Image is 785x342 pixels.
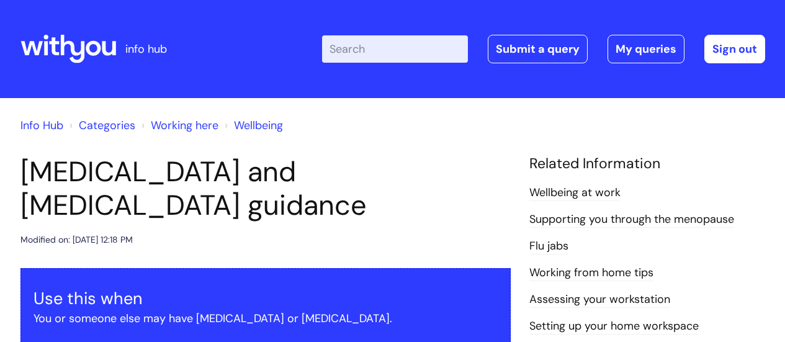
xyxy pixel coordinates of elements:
[125,39,167,59] p: info hub
[322,35,468,63] input: Search
[529,265,653,281] a: Working from home tips
[34,308,498,328] p: You or someone else may have [MEDICAL_DATA] or [MEDICAL_DATA].
[529,238,568,254] a: Flu jabs
[529,212,734,228] a: Supporting you through the menopause
[529,292,670,308] a: Assessing your workstation
[234,118,283,133] a: Wellbeing
[138,115,218,135] li: Working here
[151,118,218,133] a: Working here
[322,35,765,63] div: | -
[488,35,588,63] a: Submit a query
[529,318,699,335] a: Setting up your home workspace
[529,185,621,201] a: Wellbeing at work
[34,289,498,308] h3: Use this when
[20,118,63,133] a: Info Hub
[66,115,135,135] li: Solution home
[529,155,765,173] h4: Related Information
[20,155,511,222] h1: [MEDICAL_DATA] and [MEDICAL_DATA] guidance
[608,35,684,63] a: My queries
[79,118,135,133] a: Categories
[222,115,283,135] li: Wellbeing
[704,35,765,63] a: Sign out
[20,232,133,248] div: Modified on: [DATE] 12:18 PM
